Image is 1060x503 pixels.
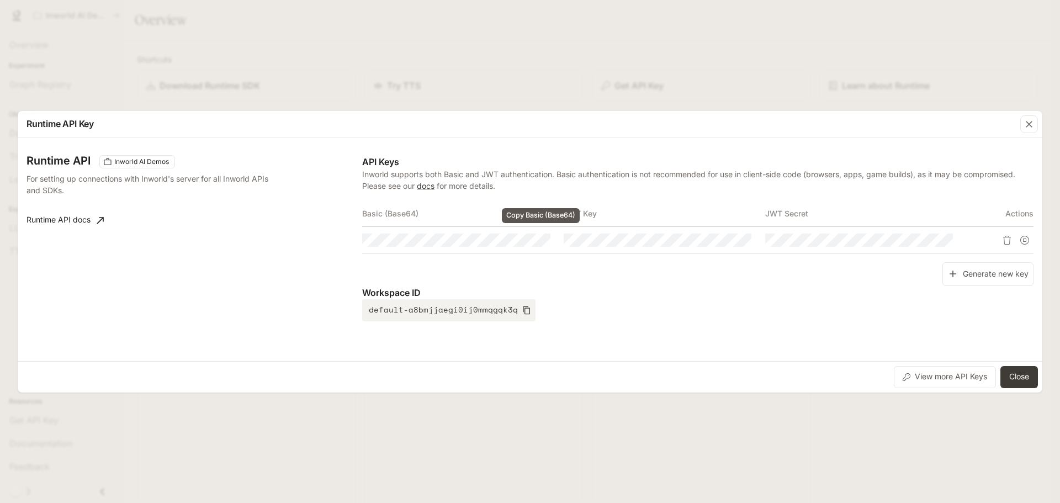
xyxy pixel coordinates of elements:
[22,209,108,231] a: Runtime API docs
[1016,231,1033,249] button: Suspend API key
[966,200,1033,227] th: Actions
[765,200,967,227] th: JWT Secret
[362,200,564,227] th: Basic (Base64)
[362,286,1033,299] p: Workspace ID
[998,231,1016,249] button: Delete API key
[26,173,272,196] p: For setting up connections with Inworld's server for all Inworld APIs and SDKs.
[362,299,536,321] button: default-a8bmjjaegi0ij0mmqgqk3q
[26,117,94,130] p: Runtime API Key
[942,262,1033,286] button: Generate new key
[362,155,1033,168] p: API Keys
[1000,366,1038,388] button: Close
[26,155,91,166] h3: Runtime API
[894,366,996,388] button: View more API Keys
[564,200,765,227] th: JWT Key
[362,168,1033,192] p: Inworld supports both Basic and JWT authentication. Basic authentication is not recommended for u...
[502,208,580,223] div: Copy Basic (Base64)
[99,155,175,168] div: These keys will apply to your current workspace only
[110,157,173,167] span: Inworld AI Demos
[417,181,434,190] a: docs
